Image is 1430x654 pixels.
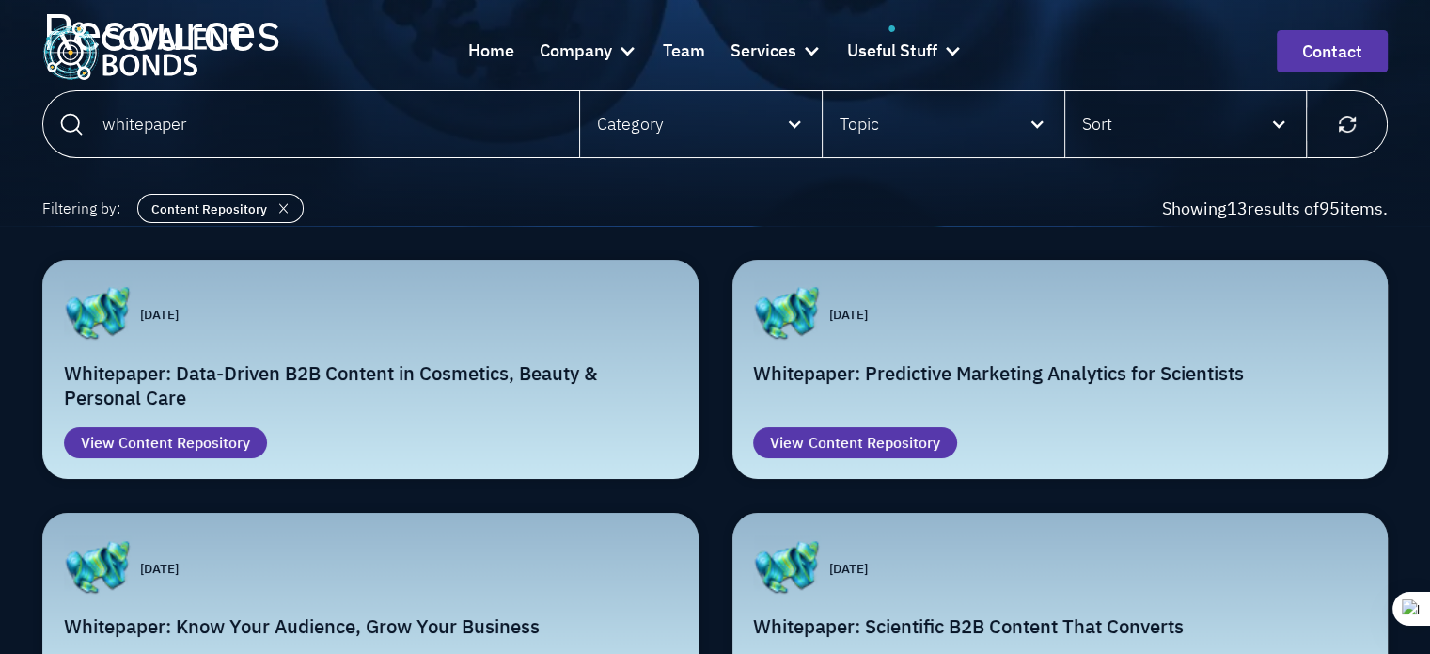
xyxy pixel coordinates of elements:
[42,90,580,158] input: Search Resources
[540,38,612,65] div: Company
[597,111,664,136] div: Category
[540,25,637,76] div: Company
[468,38,514,65] div: Home
[663,38,705,65] div: Team
[1162,196,1388,221] div: Showing results of items.
[829,305,868,324] p: [DATE]
[663,25,705,76] a: Team
[732,260,1389,480] a: [DATE]Whitepaper: Predictive Marketing Analytics for ScientistsViewContent Repository
[731,38,796,65] div: Services
[1065,91,1307,157] div: Sort
[140,305,179,324] p: [DATE]
[1082,111,1112,136] div: Sort
[118,432,250,455] div: Content Repository
[580,91,822,157] div: Category
[847,38,937,65] div: Useful Stuff
[42,192,120,226] div: Filtering by:
[273,195,294,222] img: close icon
[64,614,678,639] h2: Whitepaper: Know Your Audience, Grow Your Business
[847,25,963,76] div: Useful Stuff
[140,559,179,578] p: [DATE]
[840,111,879,136] div: Topic
[731,25,822,76] div: Services
[753,361,1367,386] h2: Whitepaper: Predictive Marketing Analytics for Scientists
[1319,198,1340,219] span: 95
[42,260,699,480] a: [DATE]Whitepaper: Data-Driven B2B Content in Cosmetics, Beauty & Personal CareViewContent Repository
[468,25,514,76] a: Home
[809,432,940,455] div: Content Repository
[42,22,245,79] a: home
[151,199,267,218] div: Content Repository
[81,432,115,455] div: View
[823,91,1064,157] div: Topic
[1277,30,1388,72] a: contact
[770,432,804,455] div: View
[42,22,245,79] img: Covalent Bonds White / Teal Logo
[753,614,1367,639] h2: Whitepaper: Scientific B2B Content That Converts
[64,361,678,411] h2: Whitepaper: Data-Driven B2B Content in Cosmetics, Beauty & Personal Care
[829,559,868,578] p: [DATE]
[1227,198,1248,219] span: 13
